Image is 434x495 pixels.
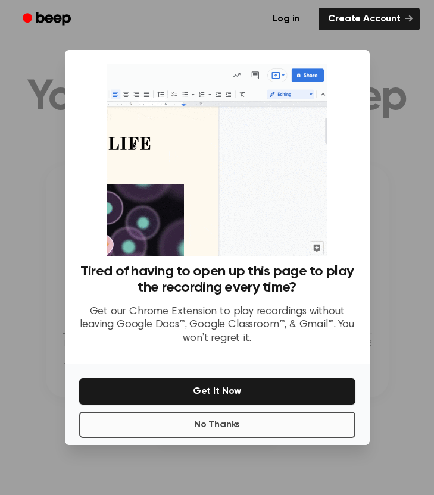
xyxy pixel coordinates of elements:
[79,264,355,296] h3: Tired of having to open up this page to play the recording every time?
[79,305,355,346] p: Get our Chrome Extension to play recordings without leaving Google Docs™, Google Classroom™, & Gm...
[261,5,311,33] a: Log in
[107,64,327,256] img: Beep extension in action
[319,8,420,30] a: Create Account
[79,378,355,405] button: Get It Now
[14,8,82,31] a: Beep
[79,412,355,438] button: No Thanks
